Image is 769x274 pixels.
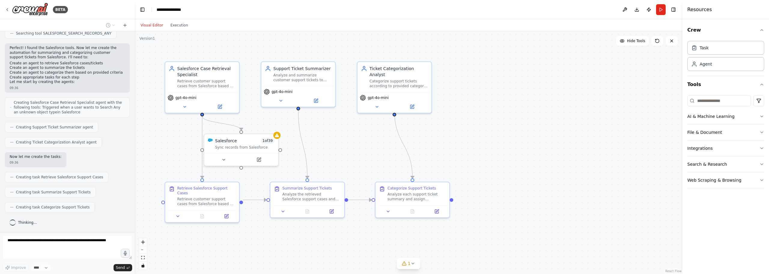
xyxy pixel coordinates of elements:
div: Salesforce Case Retrieval SpecialistRetrieve customer support cases from Salesforce based on spec... [165,61,240,113]
div: Analyze the retrieved Salesforce support cases and create concise, informative summaries for each... [282,192,341,202]
button: Open in side panel [321,208,342,215]
button: Web Scraping & Browsing [687,172,764,188]
a: React Flow attribution [665,269,682,273]
button: Search & Research [687,156,764,172]
div: React Flow controls [139,238,147,269]
div: Analyze each support ticket summary and assign appropriate categories based on the provided categ... [388,192,446,202]
div: Analyze and summarize customer support tickets to create concise, clear summaries that capture th... [273,73,332,82]
button: Open in side panel [426,208,447,215]
button: File & Document [687,125,764,140]
button: Visual Editor [137,22,167,29]
div: Version 1 [139,36,155,41]
button: Open in side panel [395,103,429,110]
button: Open in side panel [299,97,333,104]
button: Start a new chat [120,22,130,29]
g: Edge from b381f802-9fc8-4341-a25d-2c176c42f082 to 7e452cfb-93f5-4044-ad66-ae87899a7426 [391,110,415,178]
span: Creating task Retrieve Salesforce Support Cases [16,175,103,180]
div: Salesforce Case Retrieval Specialist [177,66,236,78]
button: Improve [2,264,29,272]
span: Creating Support Ticket Summarizer agent [16,125,93,130]
button: Open in side panel [216,213,237,220]
span: Creating task Categorize Support Tickets [16,205,90,210]
div: Sync records from Salesforce [215,145,275,150]
div: Categorize support tickets according to provided category list: {category_list}. Analyze ticket c... [369,79,428,88]
span: gpt-4o-mini [368,95,389,100]
div: 09:36 [10,160,62,165]
span: Thinking... [18,220,37,225]
button: toggle interactivity [139,262,147,269]
span: Improve [11,265,26,270]
g: Edge from d1e15b09-07ae-45b5-8211-0c274e6dc716 to 3e07a9b5-8c6f-40df-ae16-33e71b121bcb [199,116,244,130]
button: zoom in [139,238,147,246]
button: fit view [139,254,147,262]
button: No output available [295,208,320,215]
button: AI & Machine Learning [687,109,764,124]
div: Tools [687,93,764,193]
div: Ticket Categorization AnalystCategorize support tickets according to provided category list: {cat... [357,61,432,113]
span: Number of enabled actions [261,138,275,144]
div: Retrieve Salesforce Support Cases [177,186,236,195]
button: Open in side panel [242,156,276,163]
div: Salesforce [215,138,237,144]
div: 09:36 [10,86,125,90]
h4: Resources [687,6,712,13]
div: Crew [687,38,764,76]
span: gpt-4o-mini [272,89,293,94]
g: Edge from 133858b8-19dc-4449-a497-1cb0d149d319 to 7e452cfb-93f5-4044-ad66-ae87899a7426 [348,197,372,203]
img: Salesforce [208,138,213,143]
div: Summarize Support Tickets [282,186,332,191]
div: Retrieve customer support cases from Salesforce based on specified criteria such as {time_period}... [177,79,236,88]
button: No output available [400,208,425,215]
span: Hide Tools [627,38,645,43]
button: No output available [190,213,215,220]
div: BETA [53,6,68,13]
g: Edge from dcaf7d20-b93d-49b2-9134-54e08b90d667 to 133858b8-19dc-4449-a497-1cb0d149d319 [243,197,266,203]
button: Click to speak your automation idea [121,249,130,258]
div: Categorize Support TicketsAnalyze each support ticket summary and assign appropriate categories b... [375,182,450,218]
div: SalesforceSalesforce1of39Sync records from Salesforce [204,134,279,166]
img: Logo [12,3,48,16]
div: Agent [700,61,712,67]
span: Searching tool SALESFORCE_SEARCH_RECORDS_ANY [16,31,111,36]
button: Open in side panel [203,103,237,110]
span: 1 [408,260,411,266]
p: Let me start by creating the agents: [10,80,125,85]
g: Edge from d1e15b09-07ae-45b5-8211-0c274e6dc716 to dcaf7d20-b93d-49b2-9134-54e08b90d667 [199,116,205,178]
div: Support Ticket Summarizer [273,66,332,72]
li: Create an agent to categorize them based on provided criteria [10,70,125,75]
button: Integrations [687,140,764,156]
nav: breadcrumb [157,7,187,13]
div: Retrieve Salesforce Support CasesRetrieve customer support cases from Salesforce based on the spe... [165,182,240,223]
li: Create an agent to summarize the tickets [10,66,125,70]
button: Hide Tools [616,36,649,46]
div: Retrieve customer support cases from Salesforce based on the specified criteria. Focus on cases f... [177,197,236,206]
span: Send [116,265,125,270]
g: Edge from 55563e44-d215-4fe4-a288-dbca60181570 to 133858b8-19dc-4449-a497-1cb0d149d319 [295,110,310,178]
div: Summarize Support TicketsAnalyze the retrieved Salesforce support cases and create concise, infor... [270,182,345,218]
span: Creating Ticket Categorization Analyst agent [16,140,97,145]
div: Categorize Support Tickets [388,186,436,191]
div: Support Ticket SummarizerAnalyze and summarize customer support tickets to create concise, clear ... [261,61,336,107]
button: 1 [397,258,420,269]
button: Execution [167,22,192,29]
button: Tools [687,76,764,93]
button: Switch to previous chat [103,22,118,29]
span: Creating task Summarize Support Tickets [16,190,91,195]
button: Send [114,264,132,271]
button: Hide left sidebar [138,5,147,14]
p: Now let me create the tasks: [10,155,62,159]
p: Perfect! I found the Salesforce tools. Now let me create the automation for summarizing and categ... [10,46,125,60]
button: Crew [687,22,764,38]
span: gpt-4o-mini [175,95,196,100]
button: zoom out [139,246,147,254]
button: Hide right sidebar [669,5,678,14]
li: Create an agent to retrieve Salesforce cases/tickets [10,61,125,66]
div: Ticket Categorization Analyst [369,66,428,78]
div: Task [700,45,709,51]
li: Create appropriate tasks for each step [10,75,125,80]
span: Creating Salesforce Case Retrieval Specialist agent with the following tools: Triggered when a us... [14,100,125,115]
